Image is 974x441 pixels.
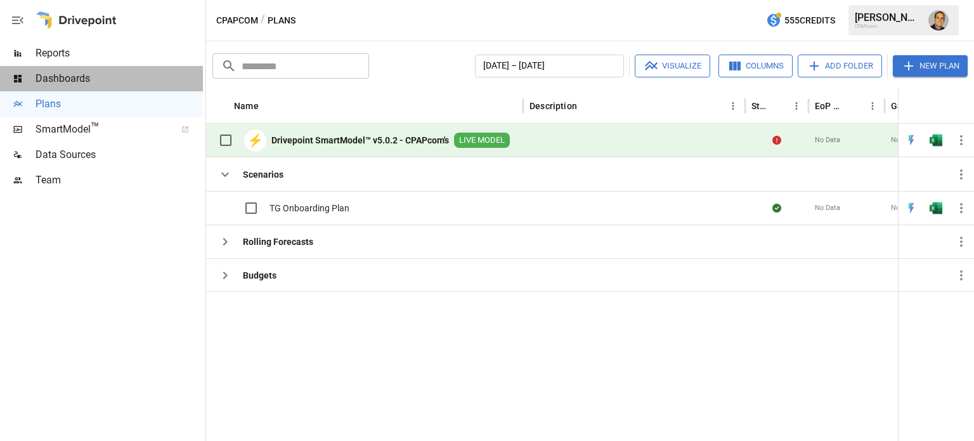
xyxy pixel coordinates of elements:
[36,147,203,162] span: Data Sources
[243,269,276,282] b: Budgets
[930,134,942,147] div: Open in Excel
[91,120,100,136] span: ™
[234,101,259,111] div: Name
[815,135,840,145] span: No Data
[751,101,769,111] div: Status
[761,9,840,32] button: 555Credits
[905,202,918,214] div: Open in Quick Edit
[772,134,781,147] div: Error during sync.
[855,23,921,29] div: CPAPcom
[244,129,266,152] div: ⚡
[770,97,788,115] button: Sort
[261,13,265,29] div: /
[724,97,742,115] button: Description column menu
[798,55,882,77] button: Add Folder
[891,203,916,213] span: No Data
[475,55,624,77] button: [DATE] – [DATE]
[956,97,974,115] button: Sort
[891,101,933,111] div: Gross Sales
[893,55,968,77] button: New Plan
[788,97,805,115] button: Status column menu
[905,134,918,147] div: Open in Quick Edit
[216,13,258,29] button: CPAPcom
[635,55,710,77] button: Visualize
[930,202,942,214] div: Open in Excel
[269,202,349,214] span: TG Onboarding Plan
[905,202,918,214] img: quick-edit-flash.b8aec18c.svg
[36,46,203,61] span: Reports
[260,97,278,115] button: Sort
[36,122,167,137] span: SmartModel
[36,173,203,188] span: Team
[36,71,203,86] span: Dashboards
[855,11,921,23] div: [PERSON_NAME]
[846,97,864,115] button: Sort
[905,134,918,147] img: quick-edit-flash.b8aec18c.svg
[454,135,510,147] span: LIVE MODEL
[529,101,577,111] div: Description
[243,235,313,248] b: Rolling Forecasts
[718,55,793,77] button: Columns
[930,202,942,214] img: g5qfjXmAAAAABJRU5ErkJggg==
[928,10,949,30] img: Tom Gatto
[271,134,449,147] b: Drivepoint SmartModel™ v5.0.2 - CPAPcom's
[815,101,845,111] div: EoP Cash
[784,13,835,29] span: 555 Credits
[243,168,283,181] b: Scenarios
[578,97,596,115] button: Sort
[772,202,781,214] div: Sync complete
[930,134,942,147] img: g5qfjXmAAAAABJRU5ErkJggg==
[36,96,203,112] span: Plans
[864,97,881,115] button: EoP Cash column menu
[891,135,916,145] span: No Data
[815,203,840,213] span: No Data
[921,3,956,38] button: Tom Gatto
